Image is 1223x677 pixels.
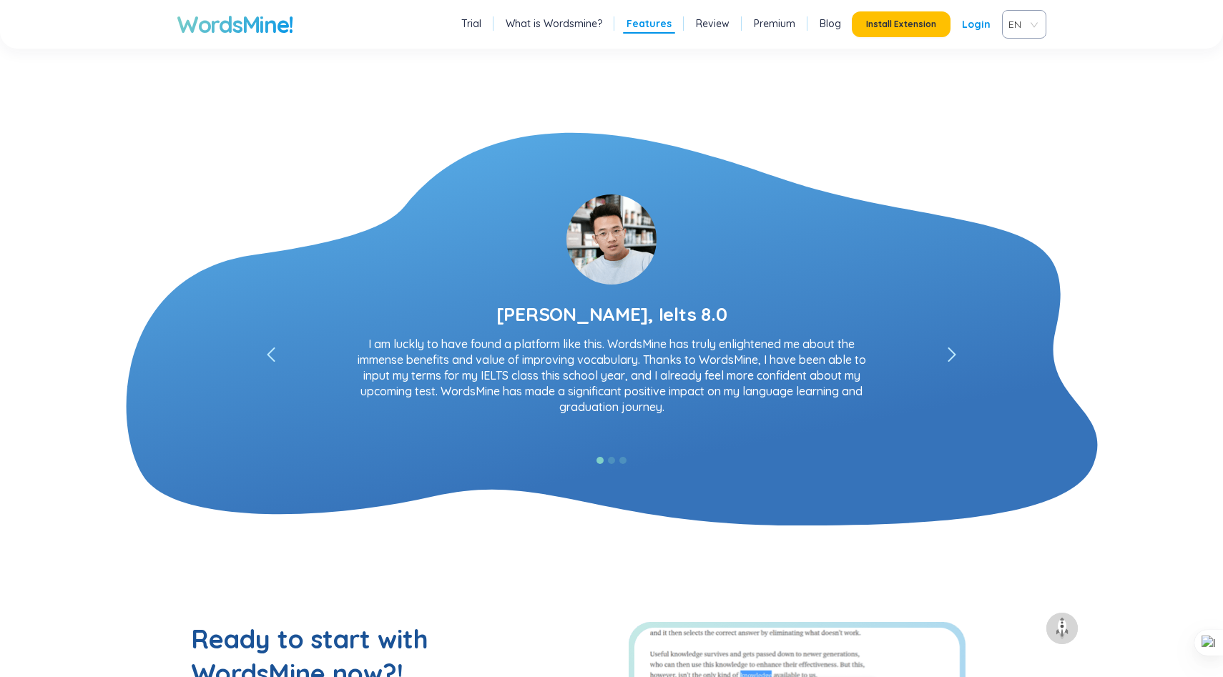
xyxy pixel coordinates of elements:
a: Premium [754,16,795,31]
a: Login [962,11,991,37]
button: 3 [619,457,627,464]
button: Install Extension [852,11,951,37]
span: left [948,347,956,363]
a: Review [696,16,730,31]
button: 2 [608,457,615,464]
img: to top [1051,617,1074,640]
a: Features [627,16,672,31]
a: WordsMine! [177,10,293,39]
a: Blog [820,16,841,31]
span: VIE [1008,14,1034,35]
button: 1 [596,457,604,464]
a: Trial [461,16,481,31]
span: Install Extension [866,19,936,30]
a: What is Wordsmine? [506,16,602,31]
